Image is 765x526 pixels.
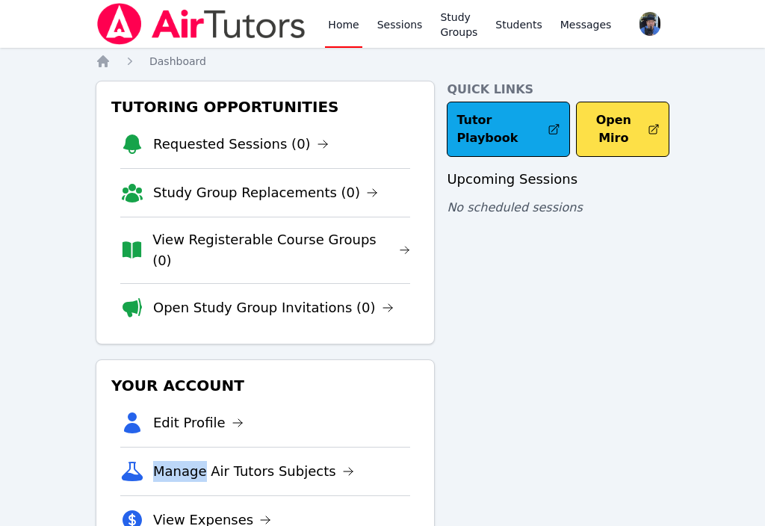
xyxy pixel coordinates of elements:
[152,229,410,271] a: View Registerable Course Groups (0)
[153,182,378,203] a: Study Group Replacements (0)
[96,54,669,69] nav: Breadcrumb
[447,102,569,157] a: Tutor Playbook
[108,93,422,120] h3: Tutoring Opportunities
[96,3,307,45] img: Air Tutors
[447,200,582,214] span: No scheduled sessions
[108,372,422,399] h3: Your Account
[149,54,206,69] a: Dashboard
[447,81,669,99] h4: Quick Links
[153,134,329,155] a: Requested Sessions (0)
[447,169,669,190] h3: Upcoming Sessions
[149,55,206,67] span: Dashboard
[153,297,394,318] a: Open Study Group Invitations (0)
[153,412,244,433] a: Edit Profile
[153,461,354,482] a: Manage Air Tutors Subjects
[576,102,669,157] button: Open Miro
[560,17,612,32] span: Messages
